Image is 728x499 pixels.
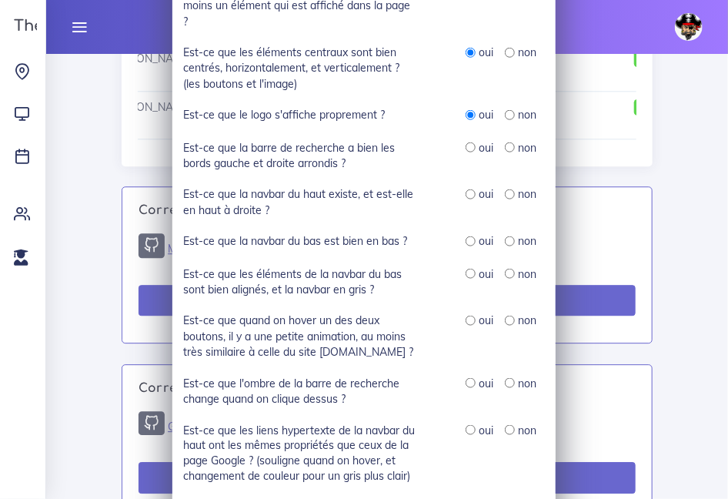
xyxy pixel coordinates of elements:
[518,313,536,328] label: non
[518,423,536,438] label: non
[518,266,536,282] label: non
[479,313,494,328] label: oui
[479,45,494,60] label: oui
[518,45,536,60] label: non
[183,233,407,249] label: Est-ce que la navbar du bas est bien en bas ?
[183,140,416,172] label: Est-ce que la barre de recherche a bien les bords gauche et droite arrondis ?
[518,233,536,249] label: non
[479,423,494,438] label: oui
[479,186,494,202] label: oui
[183,266,416,298] label: Est-ce que les éléments de la navbar du bas sont bien alignés, et la navbar en gris ?
[183,313,416,360] label: Est-ce que quand on hover un des deux boutons, il y a une petite animation, au moins très similai...
[479,107,494,122] label: oui
[479,140,494,156] label: oui
[518,107,536,122] label: non
[518,186,536,202] label: non
[183,45,416,92] label: Est-ce que les éléments centraux sont bien centrés, horizontalement, et verticalement ? (les bout...
[183,376,416,407] label: Est-ce que l'ombre de la barre de recherche change quand on clique dessus ?
[183,107,385,122] label: Est-ce que le logo s'affiche proprement ?
[183,186,416,218] label: Est-ce que la navbar du haut existe, et est-elle en haut à droite ?
[518,376,536,391] label: non
[479,266,494,282] label: oui
[479,376,494,391] label: oui
[518,140,536,156] label: non
[183,423,416,485] label: Est-ce que les liens hypertexte de la navbar du haut ont les mêmes propriétés que ceux de la page...
[479,233,494,249] label: oui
